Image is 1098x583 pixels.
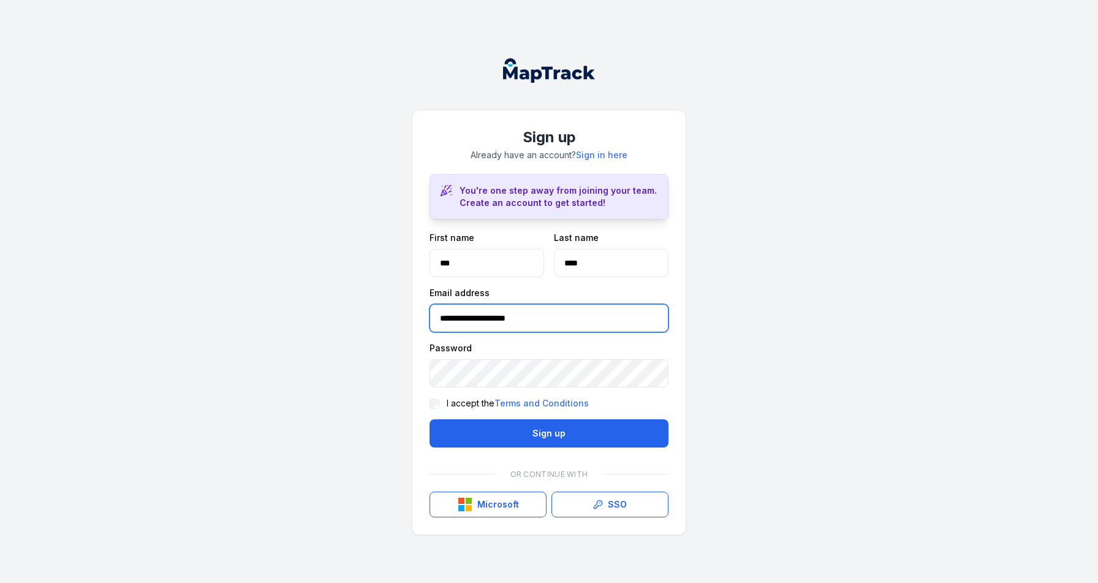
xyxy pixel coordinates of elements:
nav: Global [483,58,615,83]
label: I accept the [447,397,589,410]
a: SSO [551,492,668,517]
h3: You're one step away from joining your team. Create an account to get started! [460,185,658,209]
h1: Sign up [430,128,668,147]
label: Email address [430,287,490,299]
button: Microsoft [430,492,547,517]
a: Sign in here [576,149,627,161]
div: Or continue with [430,462,668,487]
a: Terms and Conditions [494,397,589,410]
button: Sign up [430,419,668,448]
label: Last name [554,232,599,244]
label: First name [430,232,474,244]
span: Already have an account? [471,150,627,160]
label: Password [430,342,472,354]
